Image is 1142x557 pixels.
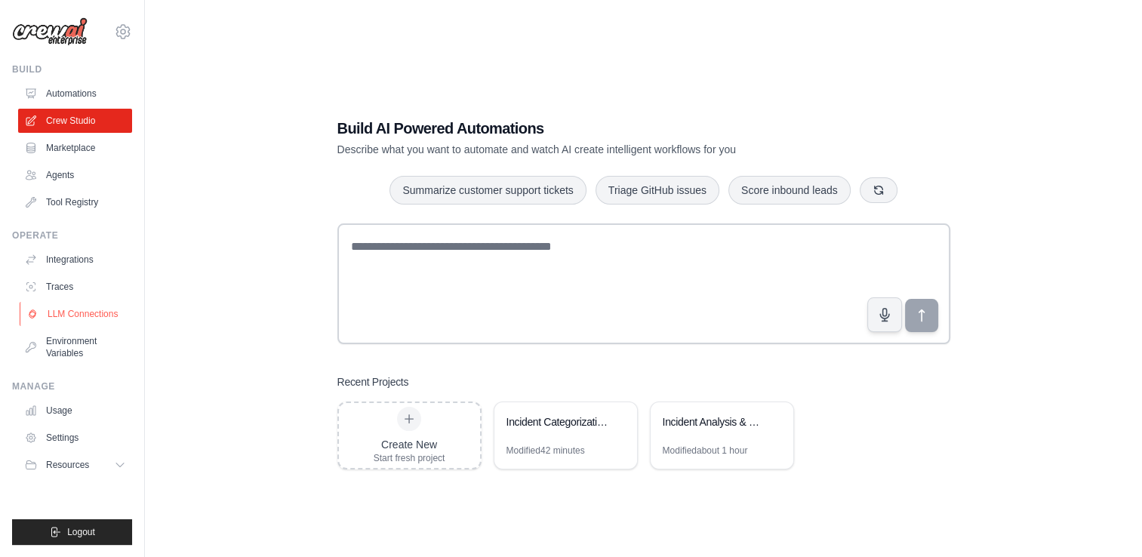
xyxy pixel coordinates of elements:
div: Modified 42 minutes [506,445,585,457]
a: Automations [18,82,132,106]
a: Crew Studio [18,109,132,133]
img: Logo [12,17,88,46]
button: Triage GitHub issues [596,176,719,205]
div: Build [12,63,132,75]
div: Operate [12,229,132,242]
div: Create New [374,437,445,452]
div: Incident Analysis & Categorization System [663,414,766,429]
span: Resources [46,459,89,471]
div: Start fresh project [374,452,445,464]
a: Traces [18,275,132,299]
div: Modified about 1 hour [663,445,748,457]
a: Usage [18,399,132,423]
span: Logout [67,526,95,538]
a: Environment Variables [18,329,132,365]
button: Summarize customer support tickets [389,176,586,205]
a: Tool Registry [18,190,132,214]
div: Manage [12,380,132,392]
button: Click to speak your automation idea [867,297,902,332]
p: Describe what you want to automate and watch AI create intelligent workflows for you [337,142,845,157]
div: Incident Categorization and Analysis [506,414,610,429]
h3: Recent Projects [337,374,409,389]
a: Agents [18,163,132,187]
button: Logout [12,519,132,545]
button: Get new suggestions [860,177,897,203]
a: Marketplace [18,136,132,160]
a: Integrations [18,248,132,272]
a: Settings [18,426,132,450]
h1: Build AI Powered Automations [337,118,845,139]
a: LLM Connections [20,302,134,326]
button: Score inbound leads [728,176,851,205]
button: Resources [18,453,132,477]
